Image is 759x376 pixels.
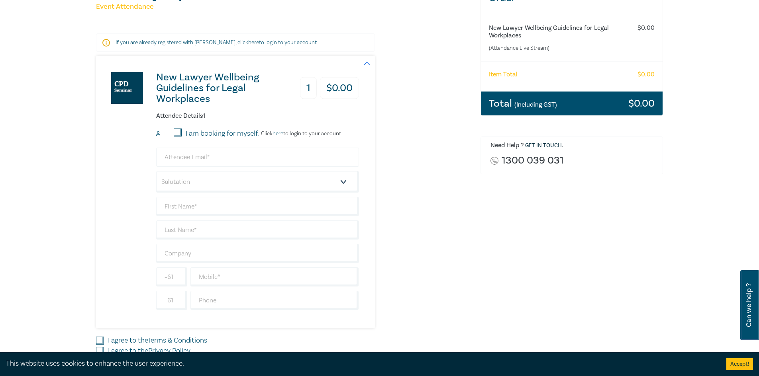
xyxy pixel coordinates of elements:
h3: Total [489,98,557,109]
a: 1300 039 031 [502,155,564,166]
div: This website uses cookies to enhance the user experience. [6,358,714,369]
input: +61 [156,267,187,286]
label: I am booking for myself. [186,129,259,139]
p: If you are already registered with [PERSON_NAME], click to login to your account [116,39,355,47]
h3: $ 0.00 [628,98,655,109]
p: Click to login to your account. [259,131,342,137]
img: New Lawyer Wellbeing Guidelines for Legal Workplaces [111,72,143,104]
h6: New Lawyer Wellbeing Guidelines for Legal Workplaces [489,24,623,39]
h3: $ 0.00 [320,77,359,99]
h6: Item Total [489,71,518,78]
small: 1 [163,131,165,136]
input: Attendee Email* [156,148,359,167]
h5: Event Attendance [96,2,471,12]
a: here [273,130,283,137]
h6: Need Help ? . [490,142,657,150]
input: First Name* [156,197,359,216]
label: I agree to the [108,346,190,356]
h6: Attendee Details 1 [156,112,359,120]
input: Last Name* [156,220,359,240]
span: Can we help ? [745,275,753,335]
h6: $ 0.00 [637,71,655,78]
input: Company [156,244,359,263]
h6: $ 0.00 [637,24,655,32]
a: Privacy Policy [148,346,190,355]
a: Get in touch [525,142,562,149]
input: Mobile* [190,267,359,286]
small: (Including GST) [514,101,557,109]
a: Terms & Conditions [147,336,207,345]
h3: New Lawyer Wellbeing Guidelines for Legal Workplaces [156,72,287,104]
input: +61 [156,291,187,310]
button: Accept cookies [726,358,753,370]
small: (Attendance: Live Stream ) [489,44,623,52]
label: I agree to the [108,335,207,346]
input: Phone [190,291,359,310]
h3: 1 [300,77,317,99]
a: here [248,39,259,46]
